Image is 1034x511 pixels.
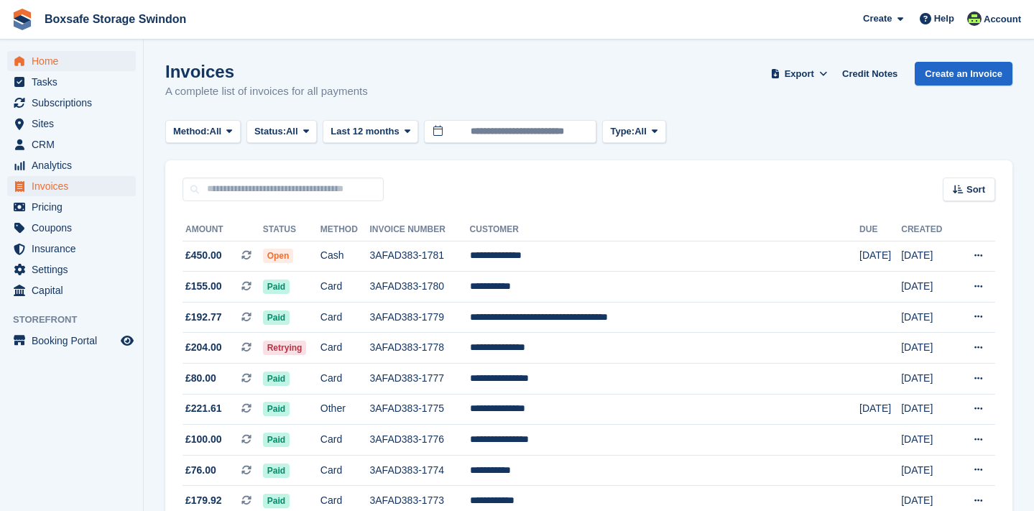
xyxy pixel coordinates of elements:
span: Paid [263,280,290,294]
td: Card [320,302,370,333]
span: All [210,124,222,139]
span: Retrying [263,341,307,355]
span: All [286,124,298,139]
a: menu [7,280,136,300]
td: Card [320,364,370,395]
span: Paid [263,433,290,447]
span: Help [934,11,954,26]
span: Insurance [32,239,118,259]
td: 3AFAD383-1777 [369,364,469,395]
a: Boxsafe Storage Swindon [39,7,192,31]
a: menu [7,134,136,155]
span: Storefront [13,313,143,327]
span: Create [863,11,892,26]
td: [DATE] [901,272,955,303]
span: Pricing [32,197,118,217]
td: Card [320,333,370,364]
td: Card [320,455,370,486]
td: 3AFAD383-1778 [369,333,469,364]
a: Preview store [119,332,136,349]
td: [DATE] [901,302,955,333]
span: CRM [32,134,118,155]
td: [DATE] [901,394,955,425]
td: [DATE] [901,333,955,364]
span: Analytics [32,155,118,175]
img: stora-icon-8386f47178a22dfd0bd8f6a31ec36ba5ce8667c1dd55bd0f319d3a0aa187defe.svg [11,9,33,30]
span: Paid [263,372,290,386]
a: menu [7,114,136,134]
span: £192.77 [185,310,222,325]
span: Export [785,67,814,81]
span: Method: [173,124,210,139]
a: menu [7,331,136,351]
span: Sites [32,114,118,134]
a: menu [7,197,136,217]
span: Booking Portal [32,331,118,351]
a: menu [7,239,136,259]
th: Status [263,218,320,241]
span: Paid [263,310,290,325]
span: Invoices [32,176,118,196]
span: £155.00 [185,279,222,294]
span: Subscriptions [32,93,118,113]
td: [DATE] [901,425,955,456]
button: Status: All [246,120,317,144]
td: Cash [320,241,370,272]
span: Status: [254,124,286,139]
td: 3AFAD383-1775 [369,394,469,425]
p: A complete list of invoices for all payments [165,83,368,100]
th: Method [320,218,370,241]
td: Other [320,394,370,425]
span: £80.00 [185,371,216,386]
td: 3AFAD383-1781 [369,241,469,272]
span: Coupons [32,218,118,238]
span: Settings [32,259,118,280]
span: Capital [32,280,118,300]
span: Paid [263,494,290,508]
td: 3AFAD383-1776 [369,425,469,456]
th: Customer [470,218,859,241]
span: Paid [263,464,290,478]
span: Paid [263,402,290,416]
a: Create an Invoice [915,62,1012,86]
button: Type: All [602,120,665,144]
span: Type: [610,124,634,139]
h1: Invoices [165,62,368,81]
td: [DATE] [859,394,901,425]
a: menu [7,218,136,238]
span: £76.00 [185,463,216,478]
span: £100.00 [185,432,222,447]
a: menu [7,72,136,92]
td: [DATE] [859,241,901,272]
a: menu [7,259,136,280]
th: Invoice Number [369,218,469,241]
button: Last 12 months [323,120,418,144]
img: Julia Matthews [967,11,982,26]
td: [DATE] [901,241,955,272]
span: £179.92 [185,493,222,508]
span: Home [32,51,118,71]
span: Tasks [32,72,118,92]
button: Export [767,62,831,86]
td: Card [320,425,370,456]
a: menu [7,155,136,175]
td: Card [320,272,370,303]
td: 3AFAD383-1779 [369,302,469,333]
a: menu [7,93,136,113]
td: [DATE] [901,364,955,395]
span: £221.61 [185,401,222,416]
th: Amount [183,218,263,241]
button: Method: All [165,120,241,144]
a: menu [7,176,136,196]
th: Created [901,218,955,241]
td: [DATE] [901,455,955,486]
span: £204.00 [185,340,222,355]
span: Account [984,12,1021,27]
span: Sort [966,183,985,197]
span: Open [263,249,294,263]
span: £450.00 [185,248,222,263]
span: Last 12 months [331,124,399,139]
span: All [634,124,647,139]
a: menu [7,51,136,71]
td: 3AFAD383-1774 [369,455,469,486]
